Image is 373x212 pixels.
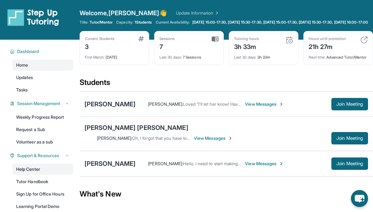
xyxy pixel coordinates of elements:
div: Advanced Tutor/Mentor [309,51,368,60]
span: Home [16,62,28,68]
div: Current Students [85,36,114,41]
span: [PERSON_NAME] : [97,135,132,141]
div: What's New [80,180,373,208]
img: Chevron Right [213,10,219,16]
span: 1 Students [135,20,152,25]
a: Tasks [12,84,73,95]
div: 7 [159,41,175,51]
span: Welcome, [PERSON_NAME] 👋 [80,9,167,17]
a: Weekly Progress Report [12,112,73,123]
img: Chevron-Right [228,136,233,141]
a: Updates [12,72,73,83]
div: Hours until promotion [309,36,346,41]
span: Updates [16,74,33,81]
span: Oh, I forgot that you have to pick up your husband at that time. No worries, we will meet at 4 [132,135,313,141]
button: Dashboard [15,48,70,55]
span: [DATE] 15:00-17:30, [DATE] 15:30-17:30, [DATE] 15:00-17:30, [DATE] 15:30-17:30, [DATE] 16:00-17:00 [192,20,368,25]
div: [PERSON_NAME] [85,100,136,108]
img: card [360,36,368,44]
div: [DATE] [85,51,144,60]
img: Chevron-Right [279,102,284,107]
a: Help Center [12,164,73,175]
div: Tutoring hours [234,36,259,41]
button: Join Meeting [331,157,368,170]
img: logo [7,9,59,26]
button: chat-button [351,190,368,207]
span: Loved “I'll let her know! Have a wonderful long weekend!” [183,101,297,107]
div: 3h 33m [234,51,293,60]
span: Session Management [17,100,60,107]
a: Volunteer as a sub [12,136,73,148]
a: Request a Sub [12,124,73,135]
span: Support & Resources [17,152,59,159]
a: [DATE] 15:00-17:30, [DATE] 15:30-17:30, [DATE] 15:00-17:30, [DATE] 15:30-17:30, [DATE] 16:00-17:00 [191,20,369,25]
div: [PERSON_NAME] [85,159,136,168]
span: Join Meeting [336,162,363,166]
div: [PERSON_NAME] [PERSON_NAME] [85,123,188,132]
span: Tutor/Mentor [90,20,113,25]
img: card [138,36,144,41]
span: Title: [80,20,88,25]
div: 21h 27m [309,41,346,51]
span: Last 30 days : [234,55,256,60]
span: Join Meeting [336,136,363,140]
div: Sessions [159,36,175,41]
span: Dashboard [17,48,39,55]
span: Current Availability: [156,20,190,25]
button: Session Management [15,100,70,107]
span: View Messages [194,135,233,141]
div: 3h 33m [234,41,259,51]
a: Learning Portal Demo [12,201,73,212]
span: Next title : [309,55,325,60]
img: Chevron-Right [279,161,284,166]
span: Last 30 days : [159,55,182,60]
a: Sign Up for Office Hours [12,188,73,200]
span: Tasks [16,87,28,93]
div: 7 Sessions [159,51,219,60]
a: Tutor Handbook [12,176,73,187]
span: Capacity: [116,20,133,25]
a: Update Information [176,10,219,16]
img: card [286,36,293,44]
button: Support & Resources [15,152,70,159]
a: Home [12,60,73,71]
img: card [212,36,219,42]
button: Join Meeting [331,132,368,144]
button: Join Meeting [331,98,368,110]
div: Students [80,77,373,91]
span: [PERSON_NAME] : [148,161,183,166]
div: 3 [85,41,114,51]
span: First Match : [85,55,105,60]
span: View Messages [245,101,284,107]
span: [PERSON_NAME] : [148,101,183,107]
span: View Messages [245,161,284,167]
span: Join Meeting [336,102,363,106]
